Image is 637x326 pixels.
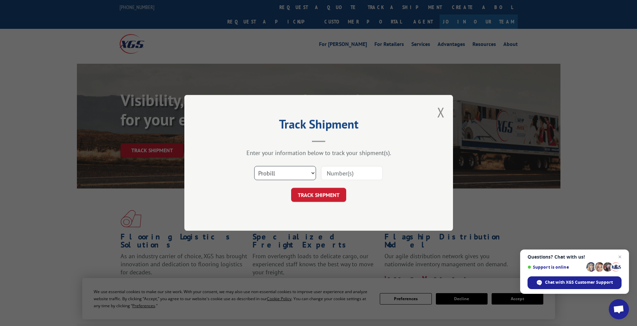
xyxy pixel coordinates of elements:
[528,276,622,289] div: Chat with XGS Customer Support
[545,279,613,285] span: Chat with XGS Customer Support
[437,103,445,121] button: Close modal
[528,254,622,260] span: Questions? Chat with us!
[321,166,383,180] input: Number(s)
[218,119,419,132] h2: Track Shipment
[528,265,584,270] span: Support is online
[616,253,624,261] span: Close chat
[291,188,346,202] button: TRACK SHIPMENT
[609,299,629,319] div: Open chat
[218,149,419,157] div: Enter your information below to track your shipment(s).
